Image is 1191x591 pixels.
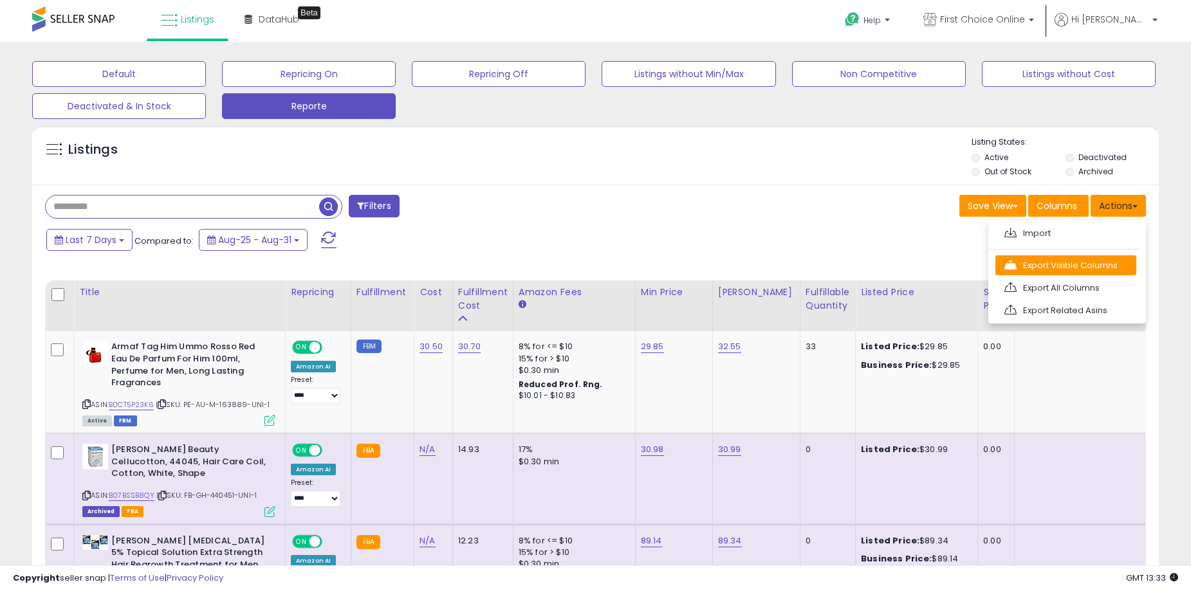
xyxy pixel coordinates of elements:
[291,478,341,507] div: Preset:
[972,136,1159,149] p: Listing States:
[458,444,503,455] div: 14.93
[519,558,625,570] div: $0.30 min
[844,12,860,28] i: Get Help
[109,399,154,410] a: B0CT5P23K6
[1037,199,1077,212] span: Columns
[806,341,845,352] div: 33
[519,379,603,390] b: Reduced Prof. Rng.
[995,278,1136,298] a: Export All Columns
[181,13,214,26] span: Listings
[320,536,341,547] span: OFF
[156,399,270,410] span: | SKU: PE-AU-M-163889-UNI-1
[79,286,280,299] div: Title
[641,340,664,353] a: 29.85
[110,572,165,584] a: Terms of Use
[259,13,299,26] span: DataHub
[109,490,154,501] a: B07BSSB8QY
[122,506,143,517] span: FBA
[458,340,481,353] a: 30.70
[199,229,308,251] button: Aug-25 - Aug-31
[1071,13,1149,26] span: Hi [PERSON_NAME]
[519,299,526,311] small: Amazon Fees.
[66,233,116,246] span: Last 7 Days
[458,286,508,313] div: Fulfillment Cost
[995,223,1136,243] a: Import
[46,229,133,251] button: Last 7 Days
[940,13,1025,26] span: First Choice Online
[291,555,336,567] div: Amazon AI
[156,490,257,500] span: | SKU: FB-GH-440451-UNI-1
[458,535,503,547] div: 12.23
[861,340,919,352] b: Listed Price:
[602,61,775,87] button: Listings without Min/Max
[320,342,341,353] span: OFF
[13,572,223,585] div: seller snap | |
[983,341,1004,352] div: 0.00
[293,342,309,353] span: ON
[718,443,741,456] a: 30.99
[293,536,309,547] span: ON
[111,341,268,392] b: Armaf Tag Him Ummo Rosso Red Eau De Parfum For Him 100ml, Perfume for Men, Long Lasting Fragrances
[82,341,275,424] div: ASIN:
[995,300,1136,320] a: Export Related Asins
[320,445,341,456] span: OFF
[291,464,336,475] div: Amazon AI
[1126,572,1178,584] span: 2025-09-8 13:33 GMT
[356,286,409,299] div: Fulfillment
[861,535,968,547] div: $89.34
[1078,166,1113,177] label: Archived
[835,2,903,42] a: Help
[420,340,443,353] a: 30.50
[861,359,932,371] b: Business Price:
[519,547,625,558] div: 15% for > $10
[82,535,108,550] img: 51CoiBXCw-L._SL40_.jpg
[222,93,396,119] button: Reporte
[861,553,968,565] div: $89.14
[167,572,223,584] a: Privacy Policy
[298,6,320,19] div: Tooltip anchor
[82,444,108,469] img: 41lqRhK2lvL._SL40_.jpg
[718,534,742,547] a: 89.34
[218,233,291,246] span: Aug-25 - Aug-31
[641,443,664,456] a: 30.98
[519,353,625,365] div: 15% for > $10
[861,286,972,299] div: Listed Price
[863,15,881,26] span: Help
[718,340,741,353] a: 32.55
[983,535,1004,547] div: 0.00
[1028,195,1089,217] button: Columns
[349,195,399,217] button: Filters
[291,361,336,372] div: Amazon AI
[984,152,1008,163] label: Active
[32,93,206,119] button: Deactivated & In Stock
[291,286,346,299] div: Repricing
[861,534,919,547] b: Listed Price:
[861,443,919,455] b: Listed Price:
[68,141,118,159] h5: Listings
[861,359,968,371] div: $29.85
[82,341,108,367] img: 31g3LOdTZCL._SL40_.jpg
[983,286,1009,313] div: Ship Price
[32,61,206,87] button: Default
[983,444,1004,455] div: 0.00
[111,444,268,483] b: [PERSON_NAME] Beauty Cellucotton, 44045, Hair Care Coil, Cotton, White, Shape
[519,365,625,376] div: $0.30 min
[995,255,1136,275] a: Export Visible Columns
[806,286,850,313] div: Fulfillable Quantity
[134,235,194,247] span: Compared to:
[420,443,435,456] a: N/A
[792,61,966,87] button: Non Competitive
[412,61,586,87] button: Repricing Off
[356,340,382,353] small: FBM
[806,444,845,455] div: 0
[718,286,795,299] div: [PERSON_NAME]
[519,456,625,468] div: $0.30 min
[420,286,447,299] div: Cost
[1055,13,1158,42] a: Hi [PERSON_NAME]
[222,61,396,87] button: Repricing On
[861,552,932,565] b: Business Price:
[82,444,275,515] div: ASIN:
[861,444,968,455] div: $30.99
[519,341,625,352] div: 8% for <= $10
[861,341,968,352] div: $29.85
